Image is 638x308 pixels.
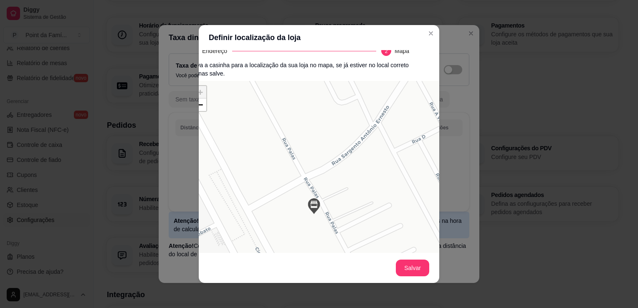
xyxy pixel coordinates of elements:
div: Mapa [395,46,409,56]
a: Zoom in [194,86,206,98]
img: Marker [306,198,322,215]
header: Definir localização da loja [199,25,439,50]
span: − [197,99,203,110]
a: Zoom out [194,98,206,111]
button: Salvar [396,260,429,276]
button: Close [424,27,438,40]
span: + [197,87,203,97]
div: Endereço [202,46,232,56]
span: 2 [385,48,388,54]
p: Mova a casinha para a localização da sua loja no mapa, se já estiver no local correto apenas salve. [189,61,409,78]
